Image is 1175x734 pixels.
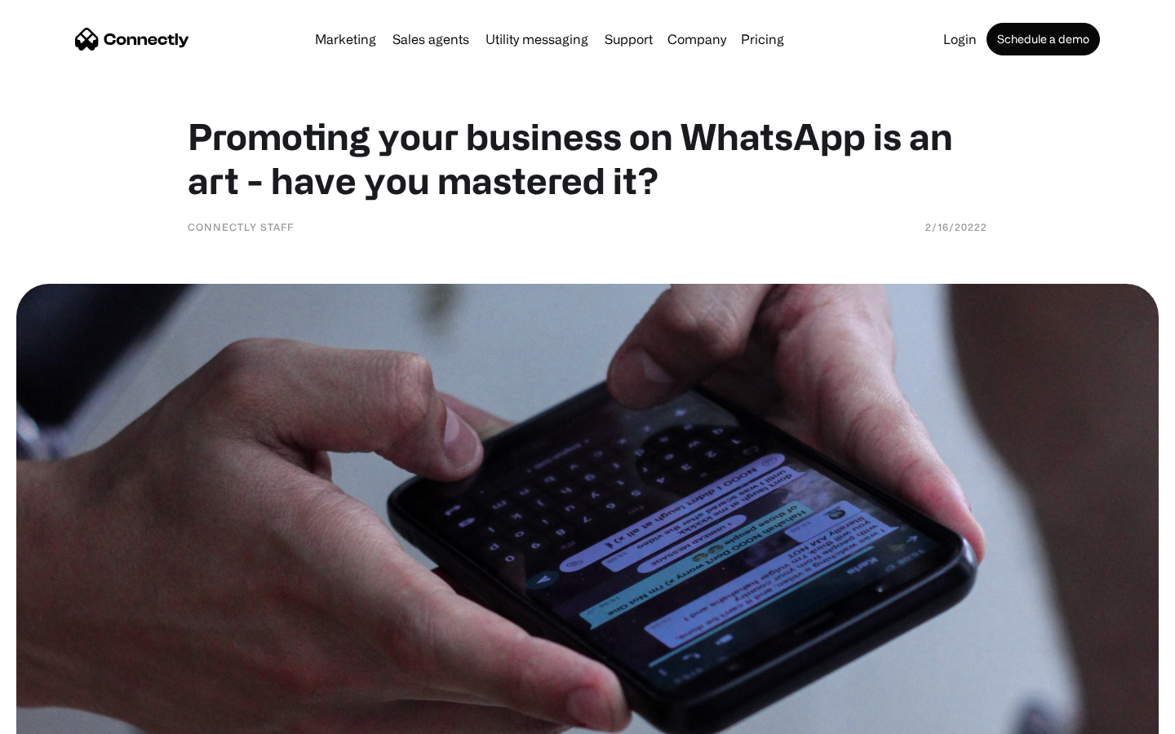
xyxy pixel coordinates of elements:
div: Connectly Staff [188,219,294,235]
a: Utility messaging [479,33,595,46]
h1: Promoting your business on WhatsApp is an art - have you mastered it? [188,114,987,202]
a: Support [598,33,659,46]
a: Sales agents [386,33,476,46]
div: Company [667,28,726,51]
aside: Language selected: English [16,705,98,728]
a: Schedule a demo [987,23,1100,55]
div: 2/16/20222 [925,219,987,235]
a: Marketing [308,33,383,46]
a: Login [937,33,983,46]
a: home [75,27,189,51]
ul: Language list [33,705,98,728]
div: Company [663,28,731,51]
a: Pricing [734,33,791,46]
